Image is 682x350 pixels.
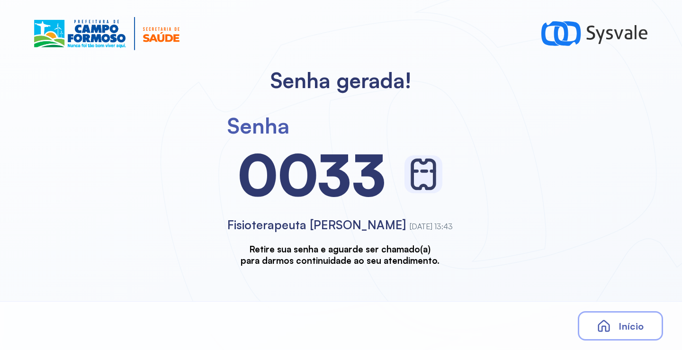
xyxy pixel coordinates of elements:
[238,139,386,210] div: 0033
[410,222,453,231] span: [DATE] 13:43
[227,112,289,139] div: Senha
[619,320,644,332] span: Início
[541,17,648,50] img: logo-sysvale.svg
[270,67,412,93] h2: Senha gerada!
[227,217,406,232] span: Fisioterapeuta [PERSON_NAME]
[34,17,179,50] img: Logotipo do estabelecimento
[241,243,440,266] h3: Retire sua senha e aguarde ser chamado(a) para darmos continuidade ao seu atendimento.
